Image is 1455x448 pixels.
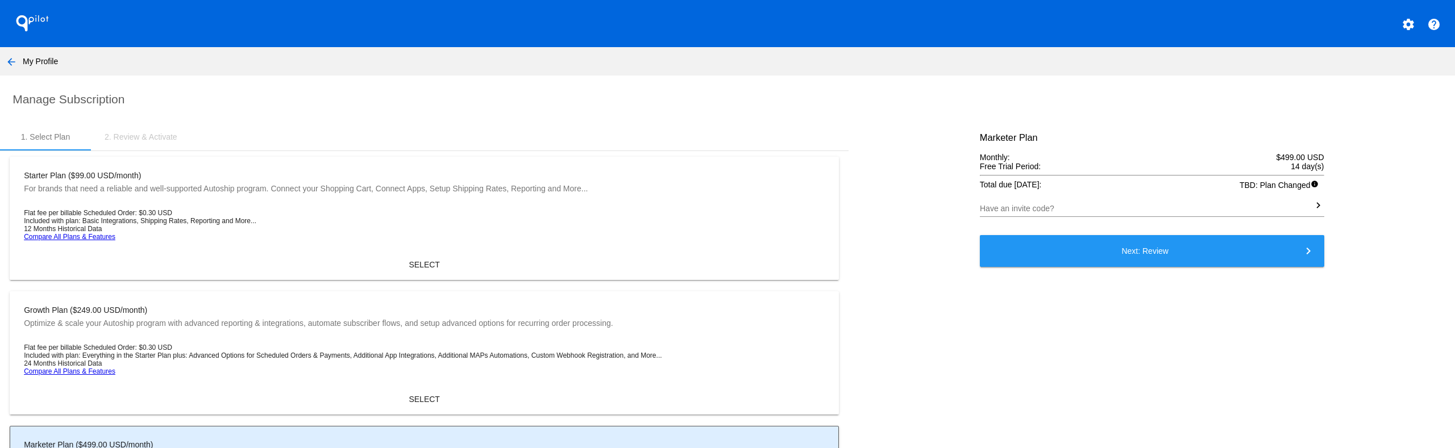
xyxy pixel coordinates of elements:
li: 12 Months Historical Data [24,225,825,233]
h2: Manage Subscription [13,93,1445,106]
li: Flat fee per billable Scheduled Order: $0.30 USD [24,344,825,351]
mat-card-subtitle: Optimize & scale your Autoship program with advanced reporting & integrations, automate subscribe... [24,319,613,334]
span: SELECT [409,260,439,269]
mat-card-title: Starter Plan ($99.00 USD/month) [24,171,588,180]
mat-icon: info [1311,180,1324,194]
mat-icon: arrow_back [5,55,18,69]
mat-icon: keyboard_arrow_right [1302,241,1315,254]
h3: Marketer Plan [980,132,1324,143]
mat-icon: help [1427,18,1441,31]
button: SELECT [15,389,834,409]
li: 24 Months Historical Data [24,359,825,367]
li: Flat fee per billable Scheduled Order: $0.30 USD [24,209,825,217]
div: 1. Select Plan [21,132,70,141]
mat-icon: settings [1402,18,1415,31]
span: TBD: Plan Changed [1240,180,1324,194]
span: SELECT [409,395,439,404]
input: Have an invite code? [980,204,1312,213]
button: Next: Review [980,235,1324,267]
span: $499.00 USD [1276,153,1324,162]
div: Monthly: [980,153,1324,162]
div: Total due [DATE]: [980,180,1324,189]
mat-card-title: Growth Plan ($249.00 USD/month) [24,305,613,315]
li: Included with plan: Everything in the Starter Plan plus: Advanced Options for Scheduled Orders & ... [24,351,825,359]
button: SELECT [15,254,834,275]
h1: QPilot [10,12,55,35]
a: Compare All Plans & Features [24,367,115,375]
div: Free Trial Period: [980,162,1324,171]
span: 14 day(s) [1291,162,1324,171]
a: Compare All Plans & Features [24,233,115,241]
li: Included with plan: Basic Integrations, Shipping Rates, Reporting and More... [24,217,825,225]
div: 2. Review & Activate [105,132,177,141]
mat-icon: keyboard_arrow_right [1312,199,1324,212]
mat-card-subtitle: For brands that need a reliable and well-supported Autoship program. Connect your Shopping Cart, ... [24,184,588,200]
span: Next: Review [1121,246,1168,256]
